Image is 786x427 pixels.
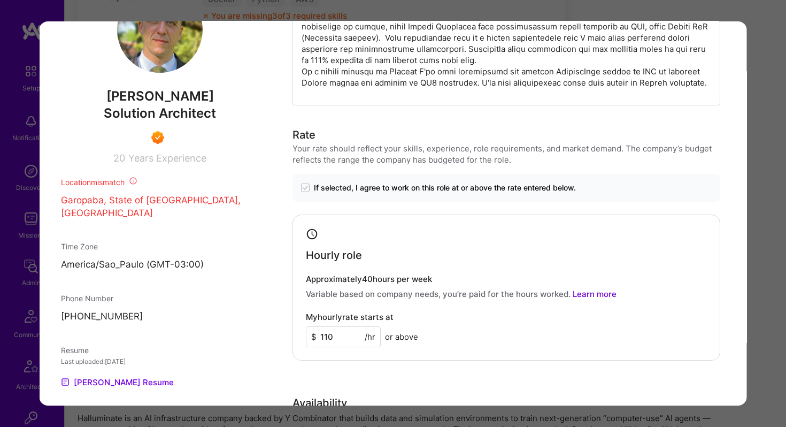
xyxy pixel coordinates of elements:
a: [PERSON_NAME] Resume [61,376,174,388]
div: Your rate should reflect your skills, experience, role requirements, and market demand. The compa... [292,143,720,165]
p: Variable based on company needs, you’re paid for the hours worked. [306,288,707,300]
span: [PERSON_NAME] [61,88,259,104]
span: Phone Number [61,294,113,303]
div: Availability [292,395,347,411]
img: Exceptional A.Teamer [151,131,164,144]
i: icon Clock [306,228,318,240]
span: 20 [113,152,125,164]
a: User Avatar [117,65,203,75]
h4: Hourly role [306,249,362,262]
p: [PHONE_NUMBER] [61,310,259,323]
p: America/Sao_Paulo (GMT-03:00 ) [61,259,259,272]
span: Time Zone [61,242,98,251]
h4: Approximately 40 hours per week [306,274,707,284]
img: Resume [61,378,70,386]
div: Rate [292,127,315,143]
span: /hr [365,331,375,342]
span: or above [385,331,418,342]
h4: My hourly rate starts at [306,312,394,322]
span: If selected, I agree to work on this role at or above the rate entered below. [314,182,576,193]
input: XXX [306,326,381,347]
span: Solution Architect [104,105,216,121]
div: Location mismatch [61,177,259,188]
span: $ [311,331,317,342]
a: Learn more [573,289,617,299]
p: Garopaba, State of [GEOGRAPHIC_DATA], [GEOGRAPHIC_DATA] [61,194,259,220]
div: Last uploaded: [DATE] [61,356,259,367]
span: Years Experience [128,152,206,164]
span: Resume [61,346,89,355]
div: modal [40,21,747,406]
